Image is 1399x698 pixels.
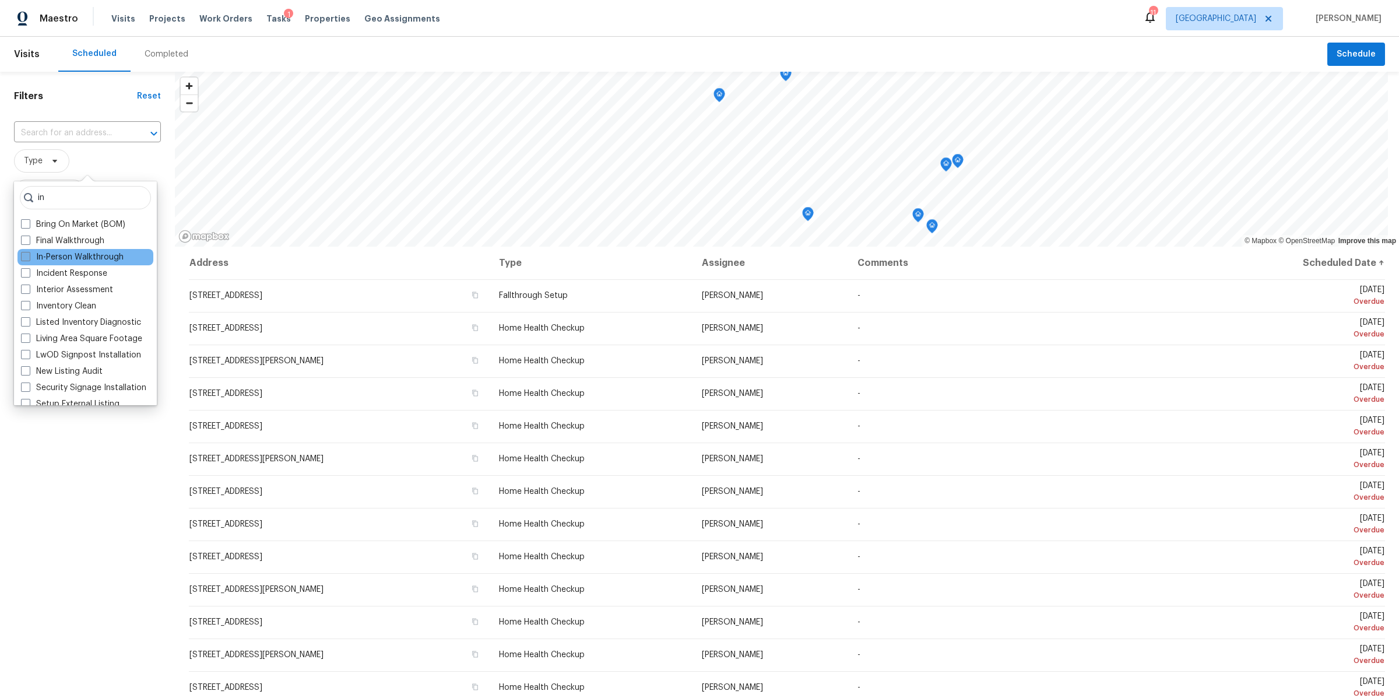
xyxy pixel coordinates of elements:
div: Overdue [1216,524,1384,536]
label: Inventory Clean [21,300,96,312]
div: Overdue [1216,622,1384,634]
span: [PERSON_NAME] [702,585,763,594]
th: Address [189,247,490,279]
button: Copy Address [470,322,480,333]
span: Home Health Checkup [499,390,585,398]
div: Map marker [926,219,938,237]
label: Security Signage Installation [21,382,146,394]
span: Properties [305,13,350,24]
span: Tasks [266,15,291,23]
span: Geo Assignments [364,13,440,24]
span: [STREET_ADDRESS][PERSON_NAME] [189,651,324,659]
span: - [857,683,860,692]
span: [DATE] [1216,351,1384,373]
span: Home Health Checkup [499,487,585,496]
div: Scheduled [72,48,117,59]
span: [STREET_ADDRESS] [189,553,262,561]
button: Copy Address [470,355,480,366]
span: Type [24,155,43,167]
span: Home Health Checkup [499,618,585,626]
span: [DATE] [1216,318,1384,340]
span: [STREET_ADDRESS][PERSON_NAME] [189,357,324,365]
span: Maestro [40,13,78,24]
div: Map marker [780,67,792,85]
span: [PERSON_NAME] [702,455,763,463]
div: Map marker [940,157,952,176]
label: New Listing Audit [21,366,103,377]
button: Copy Address [470,486,480,496]
span: [STREET_ADDRESS] [189,390,262,398]
div: Overdue [1216,361,1384,373]
span: [PERSON_NAME] [702,357,763,365]
a: OpenStreetMap [1278,237,1335,245]
button: Copy Address [470,518,480,529]
span: Home Health Checkup [499,683,585,692]
label: Interior Assessment [21,284,113,296]
div: Overdue [1216,394,1384,405]
span: [STREET_ADDRESS][PERSON_NAME] [189,455,324,463]
span: - [857,553,860,561]
span: [STREET_ADDRESS] [189,520,262,528]
div: Overdue [1216,426,1384,438]
span: [DATE] [1216,645,1384,667]
span: - [857,422,860,430]
span: [STREET_ADDRESS] [189,292,262,300]
span: - [857,585,860,594]
div: Overdue [1216,590,1384,601]
div: Overdue [1216,492,1384,503]
span: Projects [149,13,185,24]
span: Home Health Checkup [499,357,585,365]
span: Visits [111,13,135,24]
span: - [857,651,860,659]
label: Listed Inventory Diagnostic [21,317,141,328]
button: Copy Address [470,682,480,692]
div: Overdue [1216,328,1384,340]
span: [DATE] [1216,547,1384,569]
span: Fallthrough Setup [499,292,568,300]
span: [PERSON_NAME] [702,487,763,496]
div: 11 [1149,7,1157,19]
span: Home Health Checkup [499,324,585,332]
canvas: Map [175,72,1388,247]
span: [DATE] [1216,449,1384,471]
th: Assignee [693,247,848,279]
span: [STREET_ADDRESS] [189,618,262,626]
input: Search for an address... [14,124,128,142]
span: [STREET_ADDRESS] [189,422,262,430]
span: [STREET_ADDRESS] [189,324,262,332]
span: - [857,618,860,626]
span: Visits [14,41,40,67]
th: Type [490,247,693,279]
th: Scheduled Date ↑ [1207,247,1385,279]
button: Copy Address [470,420,480,431]
span: - [857,357,860,365]
button: Copy Address [470,388,480,398]
span: [PERSON_NAME] [702,520,763,528]
span: [DATE] [1216,580,1384,601]
span: [PERSON_NAME] [702,292,763,300]
label: Final Walkthrough [21,235,104,247]
button: Copy Address [470,453,480,464]
th: Comments [848,247,1207,279]
div: Map marker [802,207,814,225]
div: Overdue [1216,296,1384,307]
div: Map marker [713,88,725,106]
span: Home Health Checkup [499,455,585,463]
span: [PERSON_NAME] [1311,13,1382,24]
button: Copy Address [470,616,480,627]
label: Living Area Square Footage [21,333,142,345]
span: Work Orders [199,13,252,24]
span: - [857,324,860,332]
span: [STREET_ADDRESS] [189,487,262,496]
span: [PERSON_NAME] [702,553,763,561]
a: Mapbox [1245,237,1277,245]
span: Home Health Checkup [499,585,585,594]
button: Zoom in [181,78,198,94]
a: Improve this map [1338,237,1396,245]
span: [DATE] [1216,482,1384,503]
button: Copy Address [470,290,480,300]
span: Home Health Checkup [499,651,585,659]
button: Schedule [1327,43,1385,66]
button: Copy Address [470,551,480,562]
